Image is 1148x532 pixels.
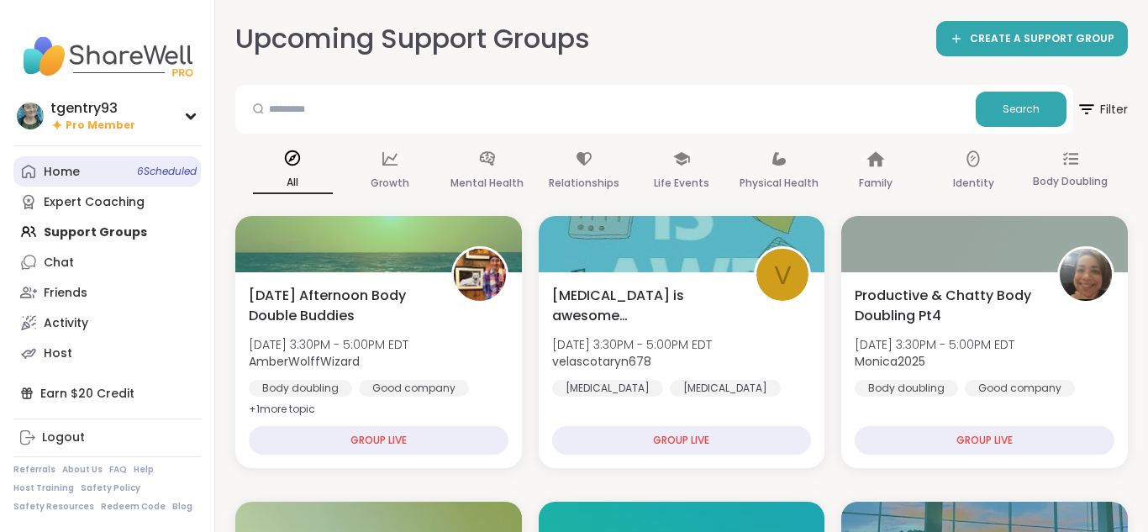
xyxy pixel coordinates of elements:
div: GROUP LIVE [249,426,508,455]
a: CREATE A SUPPORT GROUP [936,21,1128,56]
img: Monica2025 [1060,249,1112,301]
h2: Upcoming Support Groups [235,20,590,58]
span: CREATE A SUPPORT GROUP [970,32,1114,46]
p: Body Doubling [1033,171,1108,192]
div: Good company [965,380,1075,397]
a: Chat [13,247,201,277]
div: Activity [44,315,88,332]
p: Relationships [549,173,619,193]
p: Identity [953,173,994,193]
span: [DATE] 3:30PM - 5:00PM EDT [249,336,408,353]
div: Chat [44,255,74,271]
a: Redeem Code [101,501,166,513]
div: Friends [44,285,87,302]
div: [MEDICAL_DATA] [670,380,781,397]
span: Productive & Chatty Body Doubling Pt4 [855,286,1039,326]
a: FAQ [109,464,127,476]
a: Referrals [13,464,55,476]
span: [MEDICAL_DATA] is awesome [MEDICAL_DATA] workbook [552,286,736,326]
a: Host Training [13,482,74,494]
div: tgentry93 [50,99,135,118]
a: Host [13,338,201,368]
p: Mental Health [450,173,524,193]
p: All [253,172,333,194]
div: GROUP LIVE [855,426,1114,455]
img: AmberWolffWizard [454,249,506,301]
a: Home6Scheduled [13,156,201,187]
span: Search [1003,102,1040,117]
b: AmberWolffWizard [249,353,360,370]
span: Filter [1077,89,1128,129]
p: Growth [371,173,409,193]
a: Blog [172,501,192,513]
img: tgentry93 [17,103,44,129]
span: v [774,255,792,295]
div: Logout [42,429,85,446]
span: [DATE] 3:30PM - 5:00PM EDT [855,336,1014,353]
img: ShareWell Nav Logo [13,27,201,86]
a: Expert Coaching [13,187,201,217]
b: Monica2025 [855,353,925,370]
p: Life Events [654,173,709,193]
span: 6 Scheduled [137,165,197,178]
a: Logout [13,423,201,453]
span: Pro Member [66,119,135,133]
div: Earn $20 Credit [13,378,201,408]
a: Friends [13,277,201,308]
div: Body doubling [249,380,352,397]
button: Search [976,92,1066,127]
div: Home [44,164,80,181]
button: Filter [1077,85,1128,134]
div: Host [44,345,72,362]
a: Activity [13,308,201,338]
div: Body doubling [855,380,958,397]
div: Good company [359,380,469,397]
div: Expert Coaching [44,194,145,211]
span: [DATE] Afternoon Body Double Buddies [249,286,433,326]
b: velascotaryn678 [552,353,651,370]
div: [MEDICAL_DATA] [552,380,663,397]
div: GROUP LIVE [552,426,812,455]
p: Family [859,173,893,193]
a: Help [134,464,154,476]
a: Safety Resources [13,501,94,513]
a: About Us [62,464,103,476]
p: Physical Health [740,173,819,193]
span: [DATE] 3:30PM - 5:00PM EDT [552,336,712,353]
a: Safety Policy [81,482,140,494]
